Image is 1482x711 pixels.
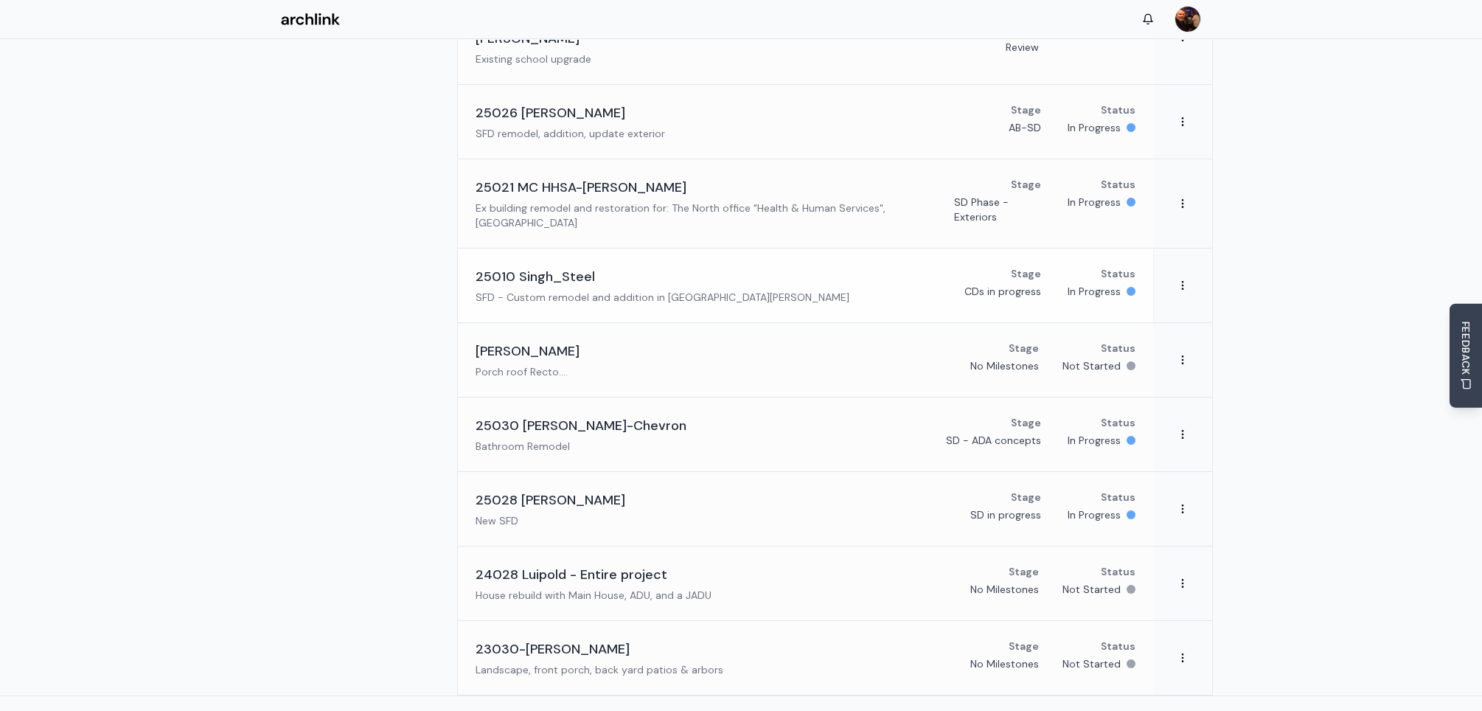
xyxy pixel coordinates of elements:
p: Stage [1009,341,1039,355]
a: 25030 [PERSON_NAME]-ChevronBathroom RemodelStageSD - ADA conceptsStatusIn Progress [458,398,1153,471]
p: In Progress [1068,433,1121,448]
h3: 25030 [PERSON_NAME]-Chevron [476,415,686,436]
p: Status [1101,415,1135,430]
h3: 25010 Singh_Steel [476,266,595,287]
p: No Milestones [970,656,1039,671]
p: New SFD [476,513,625,528]
p: Status [1101,177,1135,192]
p: Stage [1011,177,1041,192]
a: 25021 MC HHSA-[PERSON_NAME]Ex building remodel and restoration for: The North office "Health & Hu... [458,159,1153,248]
p: Status [1101,103,1135,117]
p: Porch roof Recto.... [476,364,580,379]
p: SD - ADA concepts [946,433,1041,448]
p: Stage [1011,266,1041,281]
p: In Progress [1068,284,1121,299]
p: Status [1101,564,1135,579]
p: No Milestones [970,582,1039,597]
button: Send Feedback [1450,304,1482,408]
h3: 24028 Luipold - Entire project [476,564,667,585]
p: Not Started [1062,656,1121,671]
p: Not Started [1062,582,1121,597]
p: Stage [1011,103,1041,117]
a: 25028 [PERSON_NAME]New SFDStageSD in progressStatusIn Progress [458,472,1153,546]
p: Bathroom Remodel [476,439,686,454]
a: 24028 Luipold - Entire projectHouse rebuild with Main House, ADU, and a JADUStageNo MilestonesSta... [458,547,1153,620]
p: Stage [1011,490,1041,504]
a: 25010 Singh_SteelSFD - Custom remodel and addition in [GEOGRAPHIC_DATA][PERSON_NAME]StageCDs in p... [458,249,1153,322]
p: Status [1101,639,1135,653]
p: AB-SD [1009,120,1041,135]
p: Status [1101,341,1135,355]
a: 25026 [PERSON_NAME]SFD remodel, addition, update exteriorStageAB-SDStatusIn Progress [458,85,1153,159]
h3: [PERSON_NAME] [476,341,580,361]
p: No Milestones [970,358,1039,373]
p: In Progress [1068,120,1121,135]
p: House rebuild with Main House, ADU, and a JADU [476,588,712,603]
h3: 25021 MC HHSA-[PERSON_NAME] [476,177,686,198]
p: Status [1101,490,1135,504]
p: SFD remodel, addition, update exterior [476,126,665,141]
p: In Progress [1068,195,1121,209]
p: Status [1101,266,1135,281]
p: SD in progress [970,507,1041,522]
p: CDs in progress [964,284,1041,299]
img: Archlink [281,13,340,26]
p: Stage [1011,415,1041,430]
img: MARC JONES [1175,7,1200,32]
a: [PERSON_NAME]Porch roof Recto....StageNo MilestonesStatusNot Started [458,323,1153,397]
h3: 25028 [PERSON_NAME] [476,490,625,510]
span: FEEDBACK [1458,322,1473,375]
p: Not Started [1062,358,1121,373]
p: Landscape, front porch, back yard patios & arbors [476,662,723,677]
p: SFD - Custom remodel and addition in [GEOGRAPHIC_DATA][PERSON_NAME] [476,290,849,305]
p: Stage [1009,564,1039,579]
p: SD Phase - Exteriors [954,195,1041,224]
p: Ex building remodel and restoration for: The North office "Health & Human Services", [GEOGRAPHIC_... [476,201,954,230]
h3: 25026 [PERSON_NAME] [476,103,625,123]
p: In Progress [1068,507,1121,522]
p: Existing school upgrade [476,52,1006,66]
h3: 23030-[PERSON_NAME] [476,639,630,659]
p: Stage [1009,639,1039,653]
a: 23030-[PERSON_NAME]Landscape, front porch, back yard patios & arborsStageNo MilestonesStatusNot S... [458,621,1153,695]
p: Final Review [1006,25,1041,55]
